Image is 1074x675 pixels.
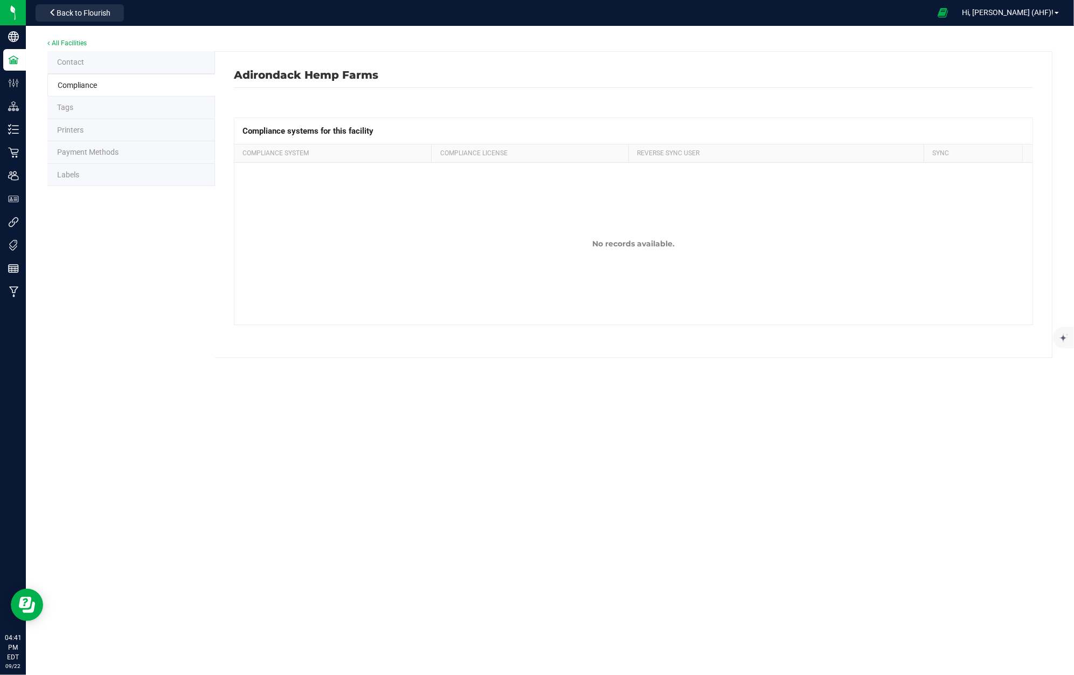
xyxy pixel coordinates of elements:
[57,126,84,134] span: Printers
[8,101,19,112] inline-svg: Distribution
[242,149,309,157] span: Compliance System
[57,170,79,179] span: Label Maker
[8,170,19,181] inline-svg: Users
[58,81,97,89] span: State Registry
[8,263,19,274] inline-svg: Reports
[8,31,19,42] inline-svg: Company
[11,589,43,621] iframe: Resource center
[57,103,73,112] span: Tags
[234,68,378,81] span: Adirondack Hemp Farms
[5,633,21,662] p: 04:41 PM EDT
[36,4,124,22] button: Back to Flourish
[931,2,955,23] span: Open Ecommerce Menu
[933,149,950,157] span: Sync
[8,240,19,251] inline-svg: Tags
[5,662,21,670] p: 09/22
[234,163,1033,325] td: No records available.
[8,194,19,204] inline-svg: User Roles
[57,58,84,66] span: Contact
[8,286,19,297] inline-svg: Manufacturing
[8,78,19,88] inline-svg: Configuration
[440,149,508,157] span: Compliance License
[8,54,19,65] inline-svg: Facilities
[57,9,110,17] span: Back to Flourish
[8,124,19,135] inline-svg: Inventory
[57,148,119,156] span: Payment Methods
[637,149,699,157] span: Reverse Sync User
[8,217,19,228] inline-svg: Integrations
[47,39,87,47] a: All Facilities
[962,8,1054,17] span: Hi, [PERSON_NAME] (AHF)!
[242,126,373,136] span: Compliance systems for this facility
[8,147,19,158] inline-svg: Retail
